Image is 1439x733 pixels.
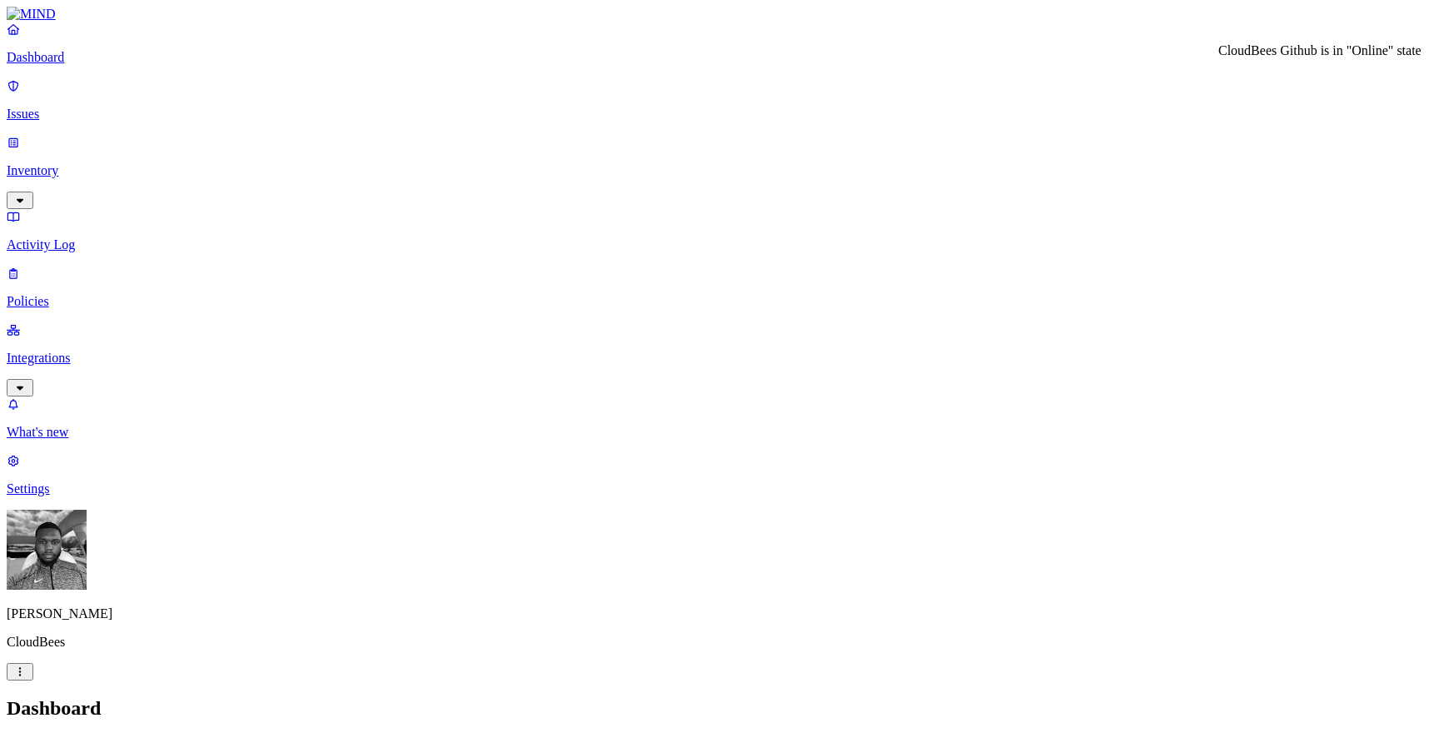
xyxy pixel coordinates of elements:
[7,163,1432,178] p: Inventory
[7,237,1432,252] p: Activity Log
[7,453,1432,496] a: Settings
[7,351,1432,366] p: Integrations
[7,396,1432,440] a: What's new
[7,635,1432,650] p: CloudBees
[7,697,1432,720] h2: Dashboard
[7,7,1432,22] a: MIND
[7,22,1432,65] a: Dashboard
[7,7,56,22] img: MIND
[7,425,1432,440] p: What's new
[7,50,1432,65] p: Dashboard
[7,294,1432,309] p: Policies
[7,510,87,590] img: Cameron White
[7,266,1432,309] a: Policies
[1218,43,1422,58] div: CloudBees Github is in "Online" state
[7,209,1432,252] a: Activity Log
[7,135,1432,207] a: Inventory
[7,481,1432,496] p: Settings
[7,107,1432,122] p: Issues
[7,606,1432,621] p: [PERSON_NAME]
[7,322,1432,394] a: Integrations
[7,78,1432,122] a: Issues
